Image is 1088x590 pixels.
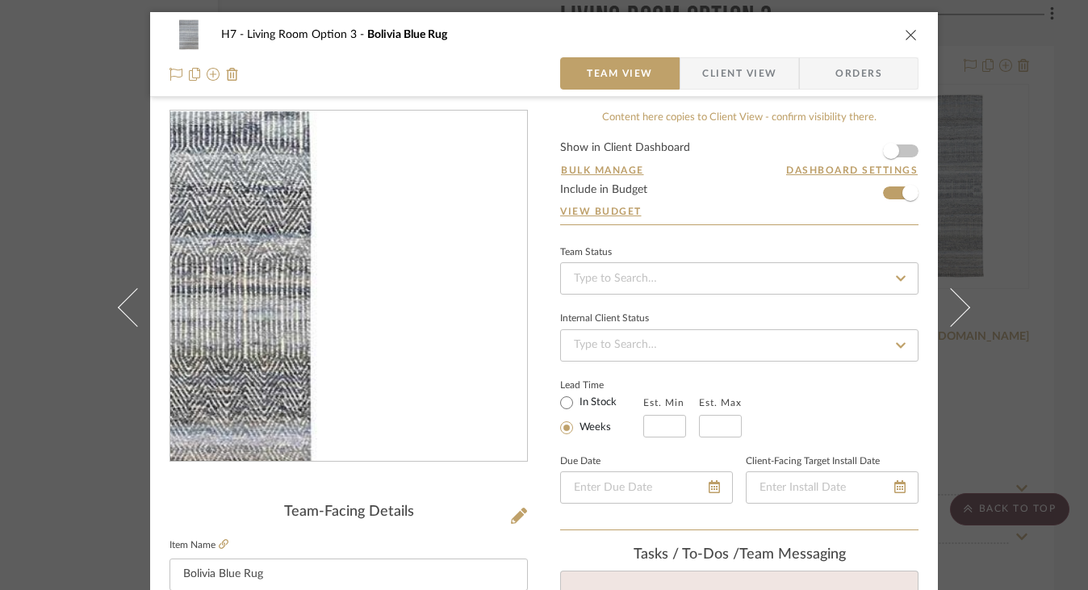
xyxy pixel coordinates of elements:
label: Client-Facing Target Install Date [746,458,880,466]
span: Bolivia Blue Rug [367,29,447,40]
span: Client View [702,57,776,90]
span: H7 [221,29,247,40]
a: View Budget [560,205,919,218]
div: Internal Client Status [560,315,649,323]
div: Team Status [560,249,612,257]
button: close [904,27,919,42]
input: Enter Install Date [746,471,919,504]
label: Lead Time [560,378,643,392]
input: Enter Due Date [560,471,733,504]
div: 0 [170,111,527,462]
button: Dashboard Settings [785,163,919,178]
label: Due Date [560,458,600,466]
label: Est. Max [699,397,742,408]
div: Content here copies to Client View - confirm visibility there. [560,110,919,126]
label: Weeks [576,421,611,435]
span: Team View [587,57,653,90]
input: Type to Search… [560,329,919,362]
span: Orders [818,57,900,90]
span: Tasks / To-Dos / [634,547,739,562]
span: Living Room Option 3 [247,29,367,40]
img: 89414697-6bb5-49c4-882a-d48707f8479e_436x436.jpg [174,111,524,462]
img: 89414697-6bb5-49c4-882a-d48707f8479e_48x40.jpg [169,19,208,51]
label: In Stock [576,395,617,410]
mat-radio-group: Select item type [560,392,643,437]
label: Est. Min [643,397,684,408]
img: Remove from project [226,68,239,81]
div: Team-Facing Details [169,504,528,521]
div: team Messaging [560,546,919,564]
input: Type to Search… [560,262,919,295]
button: Bulk Manage [560,163,645,178]
label: Item Name [169,538,228,552]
